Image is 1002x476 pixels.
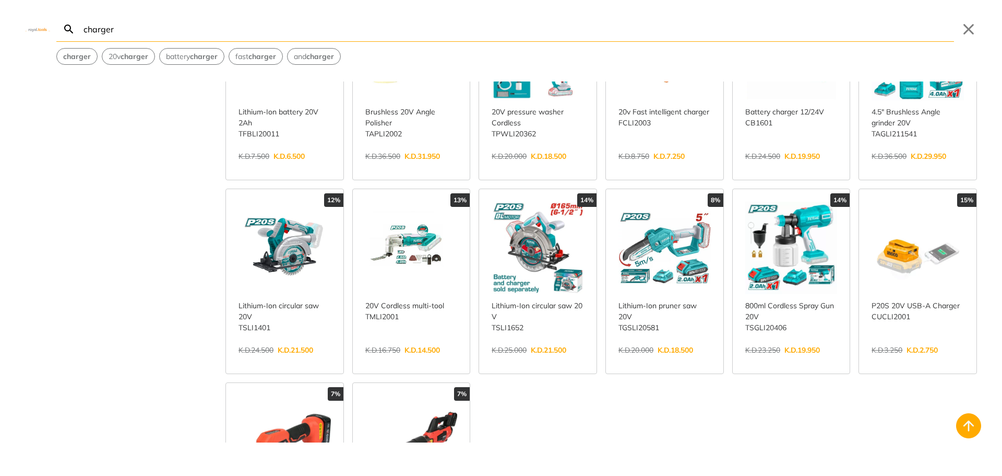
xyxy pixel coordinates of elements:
strong: charger [306,52,334,61]
svg: Back to top [960,417,977,434]
img: Close [25,27,50,31]
div: 7% [454,387,470,401]
span: 20v [109,51,148,62]
strong: charger [248,52,276,61]
div: Suggestion: charger [56,48,98,65]
button: Back to top [956,413,981,438]
span: and [294,51,334,62]
div: 14% [830,193,850,207]
div: Suggestion: fast charger [229,48,283,65]
svg: Search [63,23,75,36]
button: Select suggestion: and charger [288,49,340,64]
input: Search… [81,17,954,41]
button: Select suggestion: 20v charger [102,49,154,64]
div: 8% [708,193,723,207]
strong: charger [190,52,218,61]
div: 7% [328,387,343,401]
strong: charger [63,52,91,61]
span: battery [166,51,218,62]
div: Suggestion: and charger [287,48,341,65]
div: 13% [450,193,470,207]
div: 14% [577,193,597,207]
button: Select suggestion: battery charger [160,49,224,64]
span: fast [235,51,276,62]
button: Close [960,21,977,38]
button: Select suggestion: charger [57,49,97,64]
div: 12% [324,193,343,207]
div: 15% [957,193,976,207]
strong: charger [121,52,148,61]
div: Suggestion: battery charger [159,48,224,65]
div: Suggestion: 20v charger [102,48,155,65]
button: Select suggestion: fast charger [229,49,282,64]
